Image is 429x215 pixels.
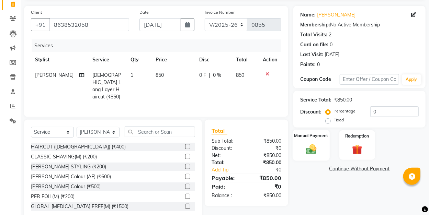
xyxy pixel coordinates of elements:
div: [PERSON_NAME] STYLING (₹200) [31,163,106,170]
div: ₹0 [247,145,287,152]
div: [DATE] [325,51,339,58]
span: [DEMOGRAPHIC_DATA] Long Layer Haircut (₹850) [92,72,121,100]
div: ₹850.00 [247,152,287,159]
div: ₹0 [247,182,287,191]
button: +91 [31,18,50,31]
div: ₹850.00 [247,192,287,199]
div: ₹850.00 [334,96,352,104]
div: Card on file: [300,41,328,48]
span: 0 % [213,72,222,79]
label: Date [139,9,149,15]
div: Total: [206,159,247,166]
a: [PERSON_NAME] [317,11,355,19]
div: [PERSON_NAME] Colour (AF) (₹600) [31,173,111,180]
div: [PERSON_NAME] Colour (₹500) [31,183,101,190]
span: 850 [156,72,164,78]
a: Add Tip [206,166,253,174]
div: Last Visit: [300,51,323,58]
label: Manual Payment [294,132,328,139]
div: Coupon Code [300,76,340,83]
th: Stylist [31,52,88,68]
div: GLOBAL [MEDICAL_DATA] FREE(M) (₹1500) [31,203,128,210]
label: Invoice Number [205,9,235,15]
button: Apply [402,74,421,85]
div: Membership: [300,21,330,28]
div: Balance : [206,192,247,199]
div: 0 [317,61,320,68]
div: Services [32,39,286,52]
div: Payable: [206,174,247,182]
span: Total [212,127,227,134]
th: Qty [126,52,151,68]
input: Search by Name/Mobile/Email/Code [49,18,129,31]
div: Service Total: [300,96,331,104]
th: Total [232,52,259,68]
span: 1 [131,72,133,78]
div: CLASSIC SHAVING(M) (₹200) [31,153,97,160]
div: Points: [300,61,316,68]
span: [PERSON_NAME] [35,72,74,78]
th: Service [88,52,126,68]
div: Net: [206,152,247,159]
input: Enter Offer / Coupon Code [340,74,399,85]
span: 0 F [200,72,206,79]
label: Fixed [334,117,344,123]
div: Name: [300,11,316,19]
label: Client [31,9,42,15]
th: Action [259,52,281,68]
div: PER FOIL(M) (₹200) [31,193,75,200]
span: | [209,72,211,79]
th: Disc [195,52,232,68]
img: _gift.svg [349,143,365,156]
a: Continue Without Payment [295,165,424,172]
div: HAIRCUT ([DEMOGRAPHIC_DATA]) (₹400) [31,143,126,151]
div: ₹0 [253,166,286,174]
div: Discount: [300,108,321,116]
div: ₹850.00 [247,174,287,182]
input: Search or Scan [125,127,195,137]
span: 850 [236,72,244,78]
div: ₹850.00 [247,159,287,166]
div: 2 [329,31,331,38]
div: ₹850.00 [247,138,287,145]
label: Redemption [345,133,369,139]
div: Total Visits: [300,31,327,38]
div: Sub Total: [206,138,247,145]
th: Price [152,52,195,68]
div: Paid: [206,182,247,191]
label: Percentage [334,108,355,114]
div: Discount: [206,145,247,152]
div: 0 [330,41,332,48]
div: No Active Membership [300,21,419,28]
img: _cash.svg [303,143,320,155]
